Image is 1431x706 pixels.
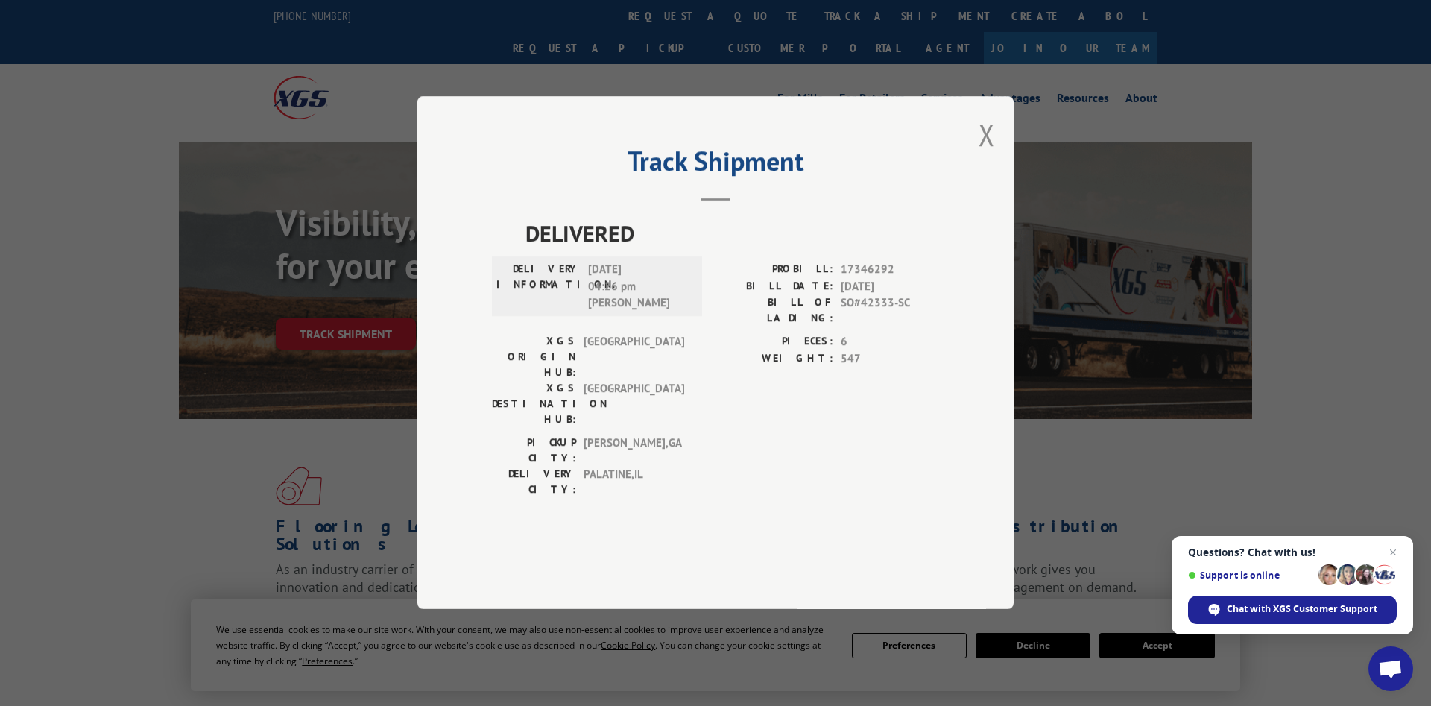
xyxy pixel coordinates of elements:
span: Chat with XGS Customer Support [1227,602,1377,616]
label: BILL DATE: [715,278,833,295]
span: DELIVERED [525,217,939,250]
label: DELIVERY CITY: [492,467,576,498]
span: SO#42333-SC [841,295,939,327]
span: Support is online [1188,570,1313,581]
label: WEIGHT: [715,350,833,368]
span: Questions? Chat with us! [1188,546,1397,558]
span: Close chat [1384,543,1402,561]
label: DELIVERY INFORMATION: [496,262,581,312]
button: Close modal [979,115,995,154]
div: Chat with XGS Customer Support [1188,596,1397,624]
label: BILL OF LADING: [715,295,833,327]
span: [GEOGRAPHIC_DATA] [584,381,684,428]
span: PALATINE , IL [584,467,684,498]
label: PICKUP CITY: [492,435,576,467]
label: PROBILL: [715,262,833,279]
div: Open chat [1368,646,1413,691]
span: 6 [841,334,939,351]
label: XGS ORIGIN HUB: [492,334,576,381]
span: [DATE] 04:26 pm [PERSON_NAME] [588,262,689,312]
label: XGS DESTINATION HUB: [492,381,576,428]
span: 17346292 [841,262,939,279]
span: [PERSON_NAME] , GA [584,435,684,467]
span: [GEOGRAPHIC_DATA] [584,334,684,381]
label: PIECES: [715,334,833,351]
span: [DATE] [841,278,939,295]
h2: Track Shipment [492,151,939,179]
span: 547 [841,350,939,368]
